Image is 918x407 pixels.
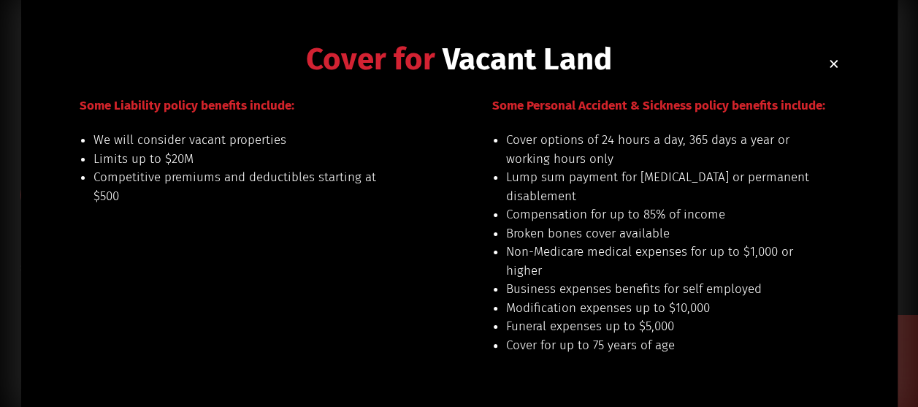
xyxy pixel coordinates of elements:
[93,131,398,150] li: We will consider vacant properties
[506,280,811,299] li: Business expenses benefits for self employed
[93,168,398,205] li: Competitive premiums and deductibles starting at $500
[506,243,811,280] li: Non-Medicare medical expenses for up to $1,000 or higher
[506,168,811,205] li: Lump sum payment for [MEDICAL_DATA] or permanent disablement
[306,41,435,77] span: Cover for
[506,299,811,318] li: Modification expenses up to $10,000
[492,98,825,113] span: Some Personal Accident & Sickness policy benefits include:
[506,205,811,224] li: Compensation for up to 85% of income
[506,224,811,243] li: Broken bones cover available
[506,336,811,355] li: Cover for up to 75 years of age
[828,58,839,69] a: Close
[506,317,811,336] li: Funeral expenses up to $5,000
[80,98,294,113] span: Some Liability policy benefits include:
[443,41,612,77] span: Vacant Land
[506,131,811,168] li: Cover options of 24 hours a day, 365 days a year or working hours only
[93,150,398,169] li: Limits up to $20M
